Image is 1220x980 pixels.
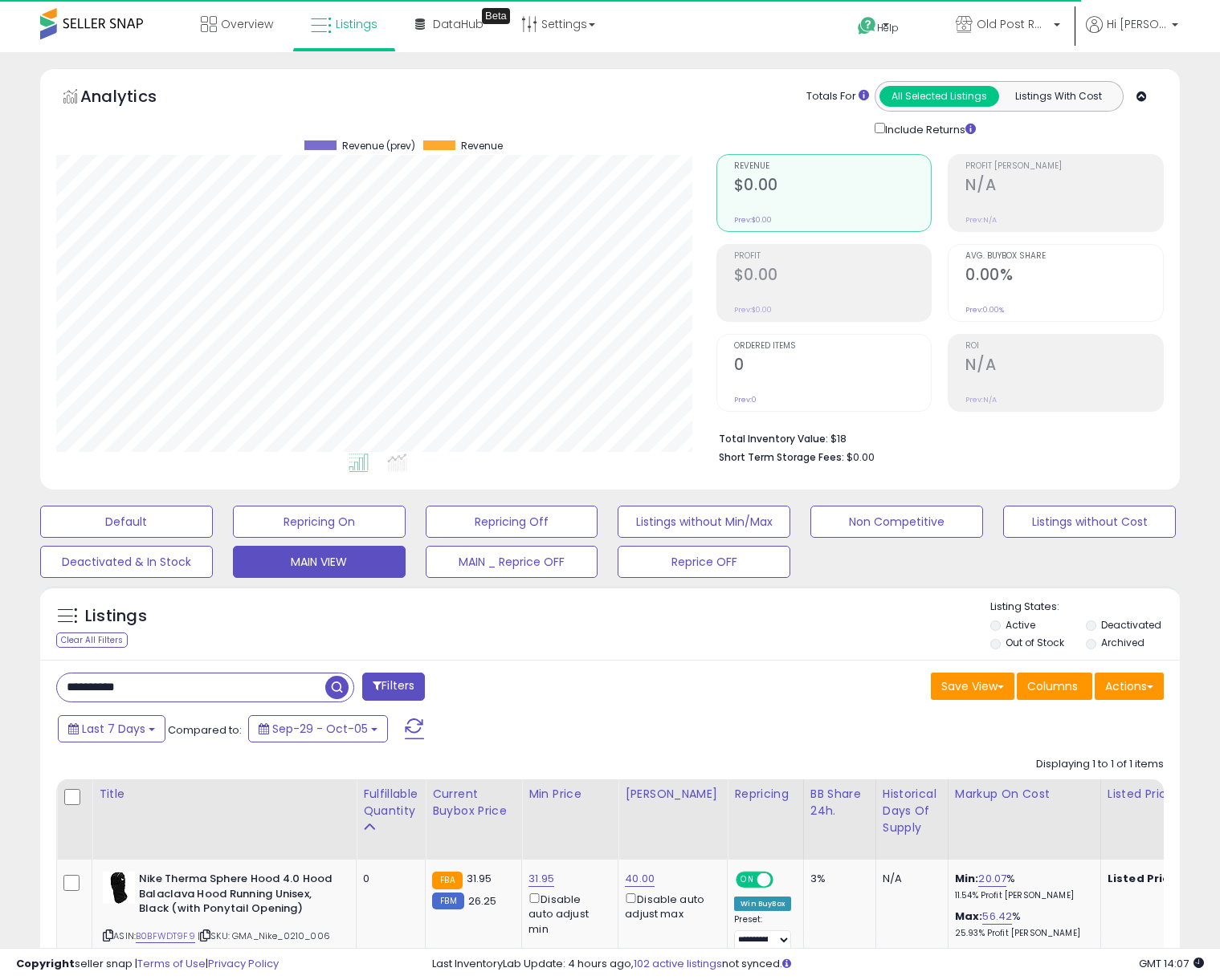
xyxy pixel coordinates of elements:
[719,428,1152,447] li: $18
[965,395,997,405] small: Prev: N/A
[528,871,554,887] a: 31.95
[931,673,1014,700] button: Save View
[426,506,598,538] button: Repricing Off
[56,632,128,648] div: Clear All Filters
[85,605,147,628] h5: Listings
[965,162,1163,171] span: Profit [PERSON_NAME]
[80,85,188,112] h5: Analytics
[618,506,790,538] button: Listings without Min/Max
[877,21,899,35] span: Help
[137,956,206,971] a: Terms of Use
[432,786,515,819] div: Current Buybox Price
[233,506,406,538] button: Repricing On
[467,871,492,886] span: 31.95
[955,909,983,924] b: Max:
[1003,506,1176,538] button: Listings without Cost
[461,140,503,152] span: Revenue
[965,252,1163,261] span: Avg. Buybox Share
[336,16,377,32] span: Listings
[1036,757,1164,772] div: Displaying 1 to 1 of 1 items
[863,120,995,138] div: Include Returns
[16,956,75,971] strong: Copyright
[955,890,1088,901] p: 11.54% Profit [PERSON_NAME]
[734,252,932,261] span: Profit
[883,786,941,836] div: Historical Days Of Supply
[198,929,330,942] span: | SKU: GMA_Nike_0210_006
[965,266,1163,287] h2: 0.00%
[625,890,715,921] div: Disable auto adjust max
[1101,636,1145,649] label: Archived
[965,215,997,225] small: Prev: N/A
[857,16,877,36] i: Get Help
[40,506,213,538] button: Default
[362,673,425,701] button: Filters
[233,546,406,578] button: MAIN VIEW
[955,871,979,886] b: Min:
[847,449,875,465] span: $0.00
[965,342,1163,351] span: ROI
[82,721,145,737] span: Last 7 Days
[342,140,415,152] span: Revenue (prev)
[810,506,983,538] button: Non Competitive
[955,928,1088,939] p: 25.93% Profit [PERSON_NAME]
[965,356,1163,377] h2: N/A
[734,266,932,287] h2: $0.00
[955,872,1088,901] div: %
[103,872,135,904] img: 311MD00EOpL._SL40_.jpg
[734,162,932,171] span: Revenue
[982,909,1012,925] a: 56.42
[955,909,1088,939] div: %
[734,215,772,225] small: Prev: $0.00
[1027,678,1078,694] span: Columns
[965,176,1163,197] h2: N/A
[426,546,598,578] button: MAIN _ Reprice OFF
[248,715,388,742] button: Sep-29 - Oct-05
[810,786,869,819] div: BB Share 24h.
[208,956,279,971] a: Privacy Policy
[771,873,797,887] span: OFF
[1107,16,1167,32] span: Hi [PERSON_NAME]
[719,450,844,464] b: Short Term Storage Fees:
[734,786,797,803] div: Repricing
[99,786,349,803] div: Title
[221,16,273,32] span: Overview
[139,872,334,921] b: Nike Therma Sphere Hood 4.0 Hood Balaclava Hood Running Unisex, Black (with Ponytail Opening)
[1095,673,1164,700] button: Actions
[734,342,932,351] span: Ordered Items
[618,546,790,578] button: Reprice OFF
[734,305,772,315] small: Prev: $0.00
[468,893,497,909] span: 26.25
[734,395,757,405] small: Prev: 0
[998,86,1118,107] button: Listings With Cost
[1139,956,1204,971] span: 2025-10-13 14:07 GMT
[528,786,611,803] div: Min Price
[1017,673,1092,700] button: Columns
[625,786,720,803] div: [PERSON_NAME]
[363,872,413,886] div: 0
[1006,618,1035,632] label: Active
[977,16,1049,32] span: Old Post Road LLC
[432,872,462,889] small: FBA
[978,871,1006,887] a: 20.07
[432,893,463,909] small: FBM
[363,786,418,819] div: Fulfillable Quantity
[734,176,932,197] h2: $0.00
[810,872,863,886] div: 3%
[168,722,242,738] span: Compared to:
[948,779,1100,860] th: The percentage added to the cost of goods (COGS) that forms the calculator for Min & Max prices.
[272,721,368,737] span: Sep-29 - Oct-05
[806,89,869,104] div: Totals For
[879,86,999,107] button: All Selected Listings
[990,600,1180,615] p: Listing States:
[16,957,279,972] div: seller snap | |
[1086,16,1178,52] a: Hi [PERSON_NAME]
[482,8,510,24] div: Tooltip anchor
[955,786,1094,803] div: Markup on Cost
[433,16,484,32] span: DataHub
[734,356,932,377] h2: 0
[719,432,828,445] b: Total Inventory Value:
[883,872,936,886] div: N/A
[737,873,757,887] span: ON
[432,957,1204,972] div: Last InventoryLab Update: 4 hours ago, not synced.
[528,890,606,937] div: Disable auto adjust min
